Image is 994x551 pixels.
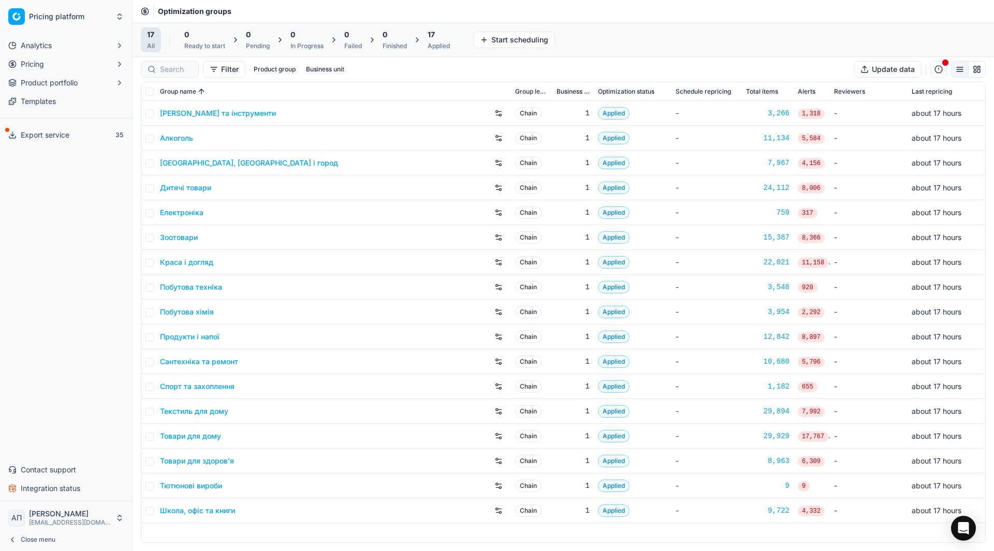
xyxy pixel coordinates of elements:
span: Chain [515,455,542,467]
div: 1 [557,505,590,516]
span: about 17 hours [912,282,961,291]
span: about 17 hours [912,183,961,192]
span: Export service [21,130,69,140]
a: 8,963 [746,456,790,466]
span: Applied [598,405,630,418]
a: Товари для здоров'я [160,456,234,466]
td: - [671,374,742,399]
span: Chain [515,256,542,269]
span: Applied [598,380,630,393]
span: 0 [290,29,295,40]
td: - [830,101,908,126]
td: - [830,374,908,399]
span: Pricing platform [29,12,111,21]
span: 11,158 [798,258,828,268]
span: Close menu [21,535,55,544]
div: 1 [557,108,590,118]
div: 759 [746,207,790,218]
span: АП [9,510,24,526]
span: about 17 hours [912,158,961,167]
span: Applied [598,281,630,293]
span: about 17 hours [912,357,961,366]
a: 24,112 [746,183,790,193]
span: 5,584 [798,133,825,144]
a: 3,548 [746,282,790,292]
div: 1 [557,282,590,292]
td: - [830,324,908,349]
span: 9 [798,481,810,492]
span: 0 [184,29,189,40]
button: Sorted by Group name ascending [196,86,207,97]
a: Тютюнові вироби [160,481,222,491]
td: - [671,101,742,126]
div: 12,842 [746,332,790,342]
div: 1 [557,431,590,441]
td: - [671,151,742,175]
span: about 17 hours [912,208,961,217]
div: 1 [557,307,590,317]
span: about 17 hours [912,481,961,490]
span: about 17 hours [912,258,961,266]
button: Business unit [302,63,348,76]
div: 29,929 [746,431,790,441]
div: 1 [557,356,590,367]
span: Contact support [21,465,76,475]
td: - [830,424,908,449]
span: Applied [598,306,630,318]
td: - [830,498,908,523]
td: - [671,225,742,250]
td: - [830,225,908,250]
span: about 17 hours [912,109,961,117]
span: Applied [598,231,630,244]
td: - [671,250,742,275]
td: - [671,349,742,374]
span: Applied [598,355,630,368]
td: - [671,126,742,151]
td: - [830,250,908,275]
span: Applied [598,182,630,194]
span: Chain [515,182,542,194]
td: - [671,424,742,449]
div: 22,021 [746,257,790,267]
span: Applied [598,107,630,120]
div: Open Intercom Messenger [951,516,976,541]
td: - [830,449,908,473]
span: Reviewers [834,87,865,96]
nav: breadcrumb [158,6,231,17]
td: - [830,399,908,424]
td: - [830,200,908,225]
span: about 17 hours [912,133,961,142]
div: 1 [557,257,590,267]
div: 1 [557,332,590,342]
div: 1 [557,232,590,243]
a: Дитячі товари [160,183,211,193]
div: 29,894 [746,406,790,416]
a: 15,387 [746,232,790,243]
a: Краса і догляд [160,257,213,267]
button: Update data [854,61,922,78]
span: Chain [515,206,542,219]
span: Applied [598,256,630,269]
td: - [671,175,742,200]
span: about 17 hours [912,456,961,465]
a: Зоотовари [160,232,198,243]
div: 1 [557,456,590,466]
span: Applied [598,331,630,343]
span: 920 [798,282,817,293]
div: 1 [557,481,590,491]
span: 17 [428,29,435,40]
span: about 17 hours [912,407,961,415]
span: Group name [160,87,196,96]
span: about 17 hours [912,382,961,391]
div: 3,266 [746,108,790,118]
div: 11,134 [746,133,790,143]
span: 4,332 [798,506,825,516]
td: - [830,275,908,300]
td: - [671,399,742,424]
button: Contact support [4,461,128,478]
a: Електроніка [160,207,203,218]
